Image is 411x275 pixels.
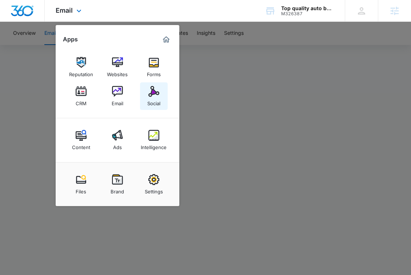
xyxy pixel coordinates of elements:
[76,97,87,106] div: CRM
[104,82,131,110] a: Email
[140,126,168,154] a: Intelligence
[67,82,95,110] a: CRM
[56,7,73,14] span: Email
[104,126,131,154] a: Ads
[145,185,163,194] div: Settings
[67,171,95,198] a: Files
[69,68,93,77] div: Reputation
[72,141,90,150] div: Content
[140,53,168,81] a: Forms
[67,53,95,81] a: Reputation
[67,126,95,154] a: Content
[160,34,172,45] a: Marketing 360® Dashboard
[140,171,168,198] a: Settings
[281,11,334,16] div: account id
[147,68,161,77] div: Forms
[112,97,123,106] div: Email
[107,68,128,77] div: Websites
[111,185,124,194] div: Brand
[140,82,168,110] a: Social
[104,171,131,198] a: Brand
[104,53,131,81] a: Websites
[63,36,78,43] h2: Apps
[76,185,86,194] div: Files
[281,5,334,11] div: account name
[141,141,167,150] div: Intelligence
[147,97,160,106] div: Social
[113,141,122,150] div: Ads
